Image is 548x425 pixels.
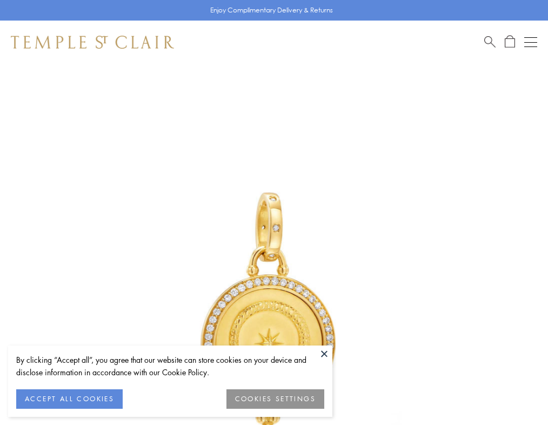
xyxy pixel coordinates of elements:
button: Open navigation [524,36,537,49]
a: Search [484,35,496,49]
button: ACCEPT ALL COOKIES [16,389,123,409]
a: Open Shopping Bag [505,35,515,49]
img: Temple St. Clair [11,36,174,49]
div: By clicking “Accept all”, you agree that our website can store cookies on your device and disclos... [16,354,324,378]
button: COOKIES SETTINGS [226,389,324,409]
p: Enjoy Complimentary Delivery & Returns [210,5,333,16]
